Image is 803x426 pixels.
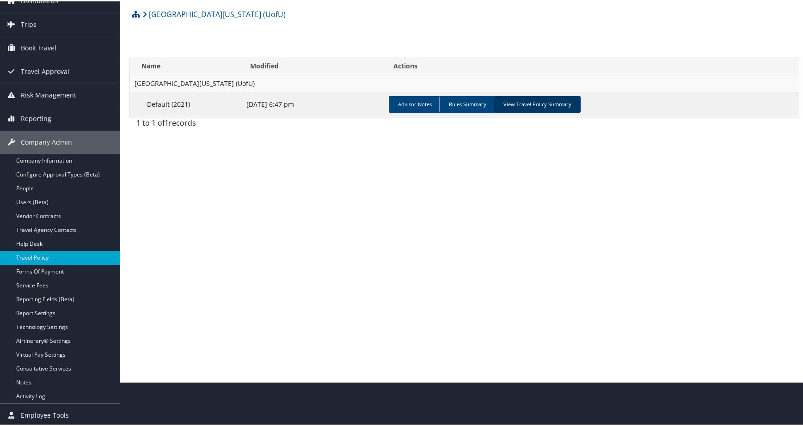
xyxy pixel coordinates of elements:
[142,4,286,22] a: [GEOGRAPHIC_DATA][US_STATE] (UofU)
[439,95,496,111] a: Rules Summary
[21,12,37,35] span: Trips
[242,91,385,116] td: [DATE] 6:47 pm
[130,74,799,91] td: [GEOGRAPHIC_DATA][US_STATE] (UofU)
[21,129,72,152] span: Company Admin
[21,402,69,426] span: Employee Tools
[130,91,242,116] td: Default (2021)
[165,116,169,127] span: 1
[21,35,56,58] span: Book Travel
[494,95,581,111] a: View Travel Policy Summary
[242,56,385,74] th: Modified: activate to sort column ascending
[136,116,290,132] div: 1 to 1 of records
[130,56,242,74] th: Name: activate to sort column ascending
[21,59,69,82] span: Travel Approval
[21,106,51,129] span: Reporting
[21,82,76,105] span: Risk Management
[385,56,799,74] th: Actions
[389,95,441,111] a: Advisor Notes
